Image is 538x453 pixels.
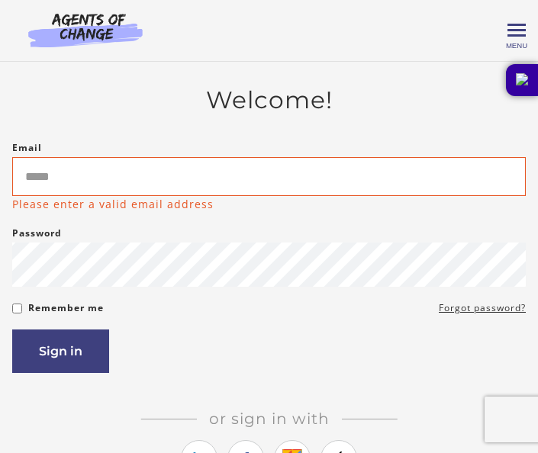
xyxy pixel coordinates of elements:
button: Sign in [12,329,109,373]
img: Agents of Change Logo [12,12,159,47]
h2: Welcome! [12,86,526,115]
span: Menu [506,41,527,50]
span: Toggle menu [507,29,526,31]
span: Or sign in with [197,410,342,428]
label: Password [12,224,62,243]
a: Forgot password? [439,299,526,317]
p: Please enter a valid email address [12,196,214,212]
label: Email [12,139,42,157]
label: Remember me [28,299,104,317]
button: Toggle menu Menu [507,21,526,40]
